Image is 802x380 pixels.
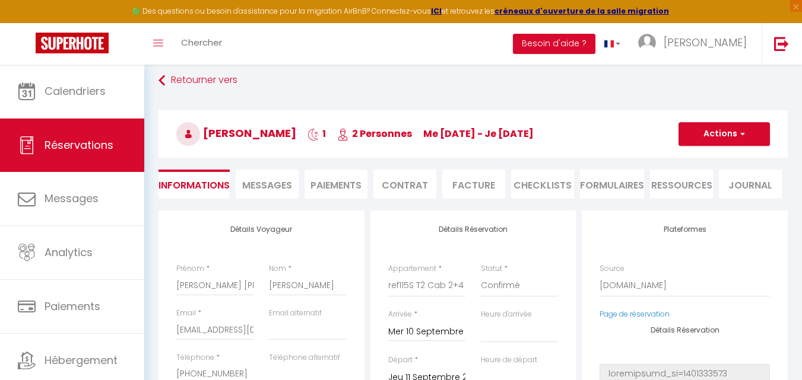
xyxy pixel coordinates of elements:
[159,70,788,91] a: Retourner vers
[431,6,442,16] a: ICI
[176,352,214,363] label: Téléphone
[45,191,99,206] span: Messages
[481,309,532,320] label: Heure d'arrivée
[600,326,770,334] h4: Détails Réservation
[45,299,100,314] span: Paiements
[494,6,669,16] a: créneaux d'ouverture de la salle migration
[442,170,505,199] li: Facture
[481,355,537,366] label: Heure de départ
[45,353,118,368] span: Hébergement
[719,170,782,199] li: Journal
[176,126,296,140] span: [PERSON_NAME]
[176,308,196,319] label: Email
[45,138,113,152] span: Réservations
[481,263,502,274] label: Statut
[388,225,559,234] h4: Détails Réservation
[242,178,292,192] span: Messages
[159,170,230,199] li: Informations
[172,23,231,65] a: Chercher
[580,170,644,199] li: FORMULAIRES
[45,84,106,98] span: Calendriers
[388,309,412,320] label: Arrivée
[664,35,747,50] span: [PERSON_NAME]
[337,127,412,140] span: 2 Personnes
[45,245,93,260] span: Analytics
[269,352,340,363] label: Téléphone alternatif
[9,5,45,40] button: Ouvrir le widget de chat LiveChat
[373,170,436,199] li: Contrat
[181,36,222,49] span: Chercher
[511,170,574,199] li: CHECKLISTS
[679,122,770,146] button: Actions
[513,34,595,54] button: Besoin d'aide ?
[629,23,762,65] a: ... [PERSON_NAME]
[388,355,413,366] label: Départ
[600,263,625,274] label: Source
[176,225,347,234] h4: Détails Voyageur
[176,263,204,274] label: Prénom
[36,33,109,53] img: Super Booking
[600,225,770,234] h4: Plateformes
[600,309,670,319] a: Page de réservation
[423,127,534,140] span: me [DATE] - je [DATE]
[388,263,436,274] label: Appartement
[305,170,367,199] li: Paiements
[308,127,326,140] span: 1
[638,34,656,52] img: ...
[269,263,286,274] label: Nom
[650,170,713,199] li: Ressources
[774,36,789,51] img: logout
[269,308,322,319] label: Email alternatif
